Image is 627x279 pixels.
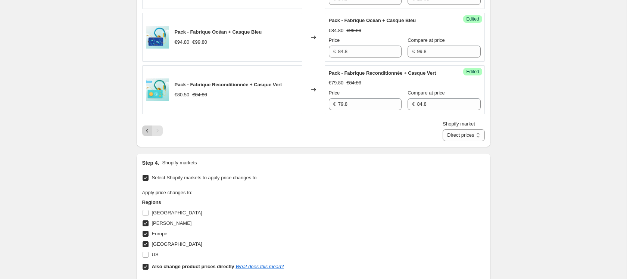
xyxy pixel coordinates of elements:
span: Pack - Fabrique Océan + Casque Bleu [175,29,262,35]
div: €80.50 [175,91,190,99]
img: Pack-duo-FAH-ocean-casque-bleu-1_80x.jpg [146,26,169,49]
span: Pack - Fabrique Reconditionnée + Casque Vert [329,70,436,76]
span: Edited [466,69,479,75]
a: What does this mean? [235,264,284,269]
span: € [333,101,336,107]
strike: €99.80 [192,38,207,46]
span: Pack - Fabrique Reconditionnée + Casque Vert [175,82,282,87]
span: Shopify market [443,121,475,127]
strike: €84.80 [346,79,361,87]
span: [GEOGRAPHIC_DATA] [152,210,202,216]
button: Previous [142,125,153,136]
h2: Step 4. [142,159,159,167]
span: Select Shopify markets to apply price changes to [152,175,257,180]
span: Pack - Fabrique Océan + Casque Bleu [329,18,416,23]
h3: Regions [142,199,284,206]
span: Europe [152,231,168,236]
span: Price [329,90,340,96]
strike: €99.80 [346,27,361,34]
span: Compare at price [408,37,445,43]
img: Pack-duo-FAH-recond-casque-vert-1_80x.jpg [146,78,169,101]
span: US [152,252,159,257]
nav: Pagination [142,125,163,136]
div: €94.80 [175,38,190,46]
span: Edited [466,16,479,22]
div: €84.80 [329,27,344,34]
span: € [412,49,415,54]
span: Price [329,37,340,43]
strike: €84.80 [192,91,207,99]
div: €79.80 [329,79,344,87]
span: € [412,101,415,107]
b: Also change product prices directly [152,264,234,269]
span: [PERSON_NAME] [152,220,192,226]
p: Shopify markets [162,159,197,167]
span: Apply price changes to: [142,190,193,195]
span: € [333,49,336,54]
span: [GEOGRAPHIC_DATA] [152,241,202,247]
span: Compare at price [408,90,445,96]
